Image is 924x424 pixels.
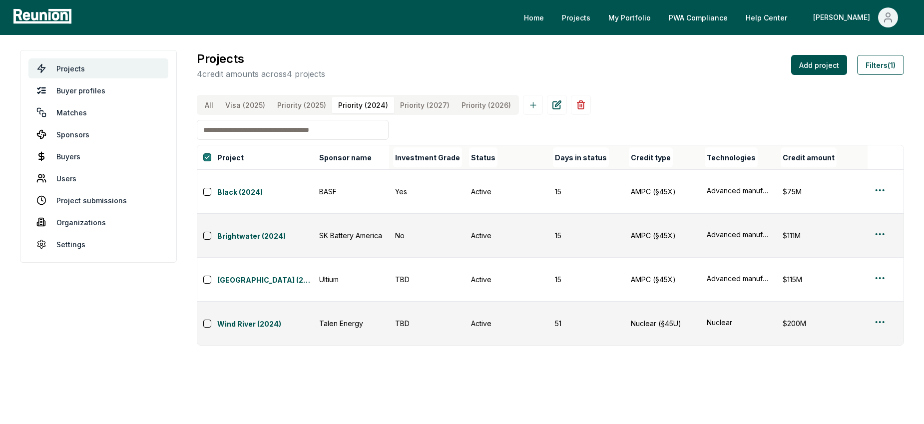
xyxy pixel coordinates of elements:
div: Ultium [319,274,383,285]
a: Users [28,168,168,188]
button: Advanced manufacturing [707,273,771,284]
div: 15 [555,230,619,241]
button: Technologies [705,147,758,167]
button: Credit type [629,147,673,167]
div: [PERSON_NAME] [813,7,874,27]
div: BASF [319,186,383,197]
button: Nuclear [707,317,771,328]
div: Active [471,230,543,241]
div: Active [471,318,543,329]
div: SK Battery America [319,230,383,241]
div: 15 [555,274,619,285]
div: $200M [783,318,863,329]
button: Investment Grade [393,147,462,167]
button: All [199,97,219,113]
div: Talen Energy [319,318,383,329]
button: Advanced manufacturing [707,229,771,240]
nav: Main [516,7,914,27]
a: Projects [28,58,168,78]
button: Days in status [553,147,609,167]
button: Brightwater (2024) [217,229,313,243]
button: Priority (2026) [456,97,517,113]
a: My Portfolio [600,7,659,27]
a: Settings [28,234,168,254]
a: Projects [554,7,598,27]
button: Project [215,147,246,167]
div: AMPC (§45X) [631,230,695,241]
button: Add project [791,55,847,75]
a: Sponsors [28,124,168,144]
a: Buyer profiles [28,80,168,100]
div: No [395,230,459,241]
button: Status [469,147,497,167]
div: 51 [555,318,619,329]
button: Wind River (2024) [217,317,313,331]
h3: Projects [197,50,325,68]
a: Black (2024) [217,187,313,199]
a: Wind River (2024) [217,319,313,331]
button: Advanced manufacturing [707,185,771,196]
button: Sponsor name [317,147,374,167]
a: Brightwater (2024) [217,231,313,243]
div: AMPC (§45X) [631,274,695,285]
button: Visa (2025) [219,97,271,113]
div: Active [471,186,543,197]
div: Yes [395,186,459,197]
div: 15 [555,186,619,197]
div: TBD [395,274,459,285]
a: PWA Compliance [661,7,736,27]
div: Active [471,274,543,285]
button: Priority (2027) [394,97,456,113]
div: AMPC (§45X) [631,186,695,197]
div: $75M [783,186,863,197]
a: Project submissions [28,190,168,210]
a: Help Center [738,7,795,27]
a: Buyers [28,146,168,166]
button: Priority (2025) [271,97,332,113]
button: Priority (2024) [332,97,394,113]
div: TBD [395,318,459,329]
button: [PERSON_NAME] [805,7,906,27]
button: Credit amount [781,147,837,167]
div: $115M [783,274,863,285]
a: Home [516,7,552,27]
p: 4 credit amounts across 4 projects [197,68,325,80]
div: Nuclear (§45U) [631,318,695,329]
a: [GEOGRAPHIC_DATA] (2024) [217,275,313,287]
button: [GEOGRAPHIC_DATA] (2024) [217,273,313,287]
button: Filters(1) [857,55,904,75]
button: Black (2024) [217,185,313,199]
a: Matches [28,102,168,122]
a: Organizations [28,212,168,232]
div: $111M [783,230,863,241]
